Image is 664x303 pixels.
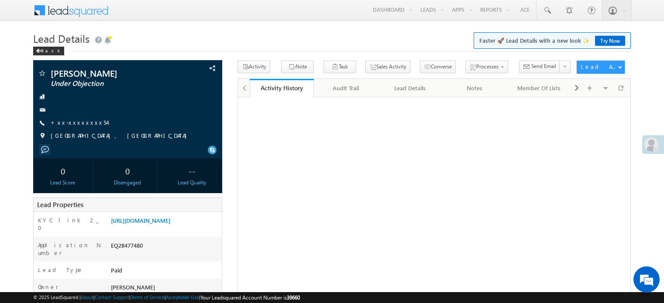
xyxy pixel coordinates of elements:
div: 0 [100,163,155,179]
div: Lead Score [35,179,90,187]
div: Disengaged [100,179,155,187]
button: Send Email [519,61,560,73]
span: Lead Details [33,31,89,45]
a: Audit Trail [314,79,378,97]
div: Back [33,47,64,55]
span: Your Leadsquared Account Number is [200,294,300,301]
a: About [81,294,93,300]
a: +xx-xxxxxxxx54 [51,119,107,126]
button: Activity [237,61,270,73]
span: [GEOGRAPHIC_DATA], [GEOGRAPHIC_DATA] [51,132,191,140]
div: Lead Actions [581,63,618,71]
div: Lead Details [385,83,435,93]
a: Terms of Service [131,294,165,300]
a: Member Of Lists [507,79,571,97]
a: Back [33,46,69,54]
a: Lead Details [378,79,443,97]
a: Try Now [595,36,625,46]
div: Notes [450,83,499,93]
span: [PERSON_NAME] [51,69,168,78]
div: Paid [109,266,222,278]
button: Lead Actions [577,61,625,74]
button: Sales Activity [365,61,410,73]
label: KYC link 2_0 [38,216,102,232]
span: [PERSON_NAME] [111,283,155,291]
a: Notes [443,79,507,97]
a: Acceptable Use [166,294,199,300]
span: Send Email [531,62,556,70]
div: EQ28477480 [109,241,222,253]
a: [URL][DOMAIN_NAME] [111,217,170,224]
span: Under Objection [51,79,168,88]
div: 0 [35,163,90,179]
span: Faster 🚀 Lead Details with a new look ✨ [479,36,625,45]
button: Converse [420,61,456,73]
label: Lead Type [38,266,83,274]
label: Owner [38,283,58,291]
button: Processes [465,61,508,73]
div: Audit Trail [321,83,370,93]
div: -- [165,163,220,179]
span: Processes [476,63,499,70]
div: Lead Quality [165,179,220,187]
button: Note [281,61,314,73]
label: Application Number [38,241,102,257]
span: Lead Properties [37,200,83,209]
a: Activity History [250,79,314,97]
div: Activity History [256,84,307,92]
span: 39660 [287,294,300,301]
a: Contact Support [95,294,129,300]
div: Member Of Lists [514,83,564,93]
span: © 2025 LeadSquared | | | | | [33,293,300,302]
button: Task [323,61,356,73]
